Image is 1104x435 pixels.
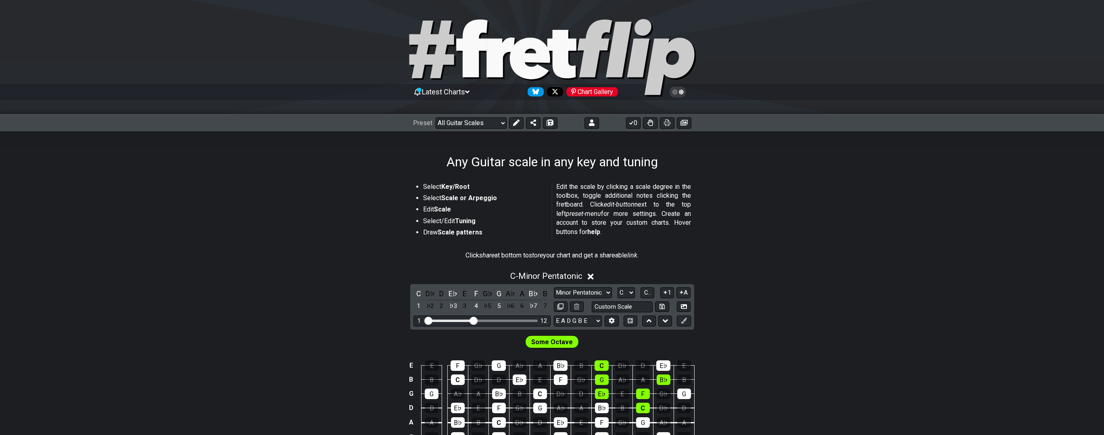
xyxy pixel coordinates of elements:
[471,301,481,312] div: toggle scale degree
[595,403,609,413] div: B♭
[413,119,432,127] span: Preset
[657,417,670,428] div: A♭
[528,301,539,312] div: toggle scale degree
[677,360,691,371] div: E
[656,360,670,371] div: E♭
[413,301,424,312] div: toggle scale degree
[574,403,588,413] div: A
[436,117,507,129] select: Preset
[512,360,526,371] div: A♭
[644,289,651,296] span: C..
[494,288,504,299] div: toggle pitch class
[482,288,493,299] div: toggle pitch class
[423,217,547,228] li: Select/Edit
[451,417,465,428] div: B♭
[425,288,435,299] div: toggle pitch class
[455,217,476,225] strong: Tuning
[658,316,672,326] button: Move down
[533,417,547,428] div: D
[425,301,435,312] div: toggle scale degree
[595,360,609,371] div: C
[413,288,424,299] div: toggle pitch class
[423,182,547,194] li: Select
[616,417,629,428] div: G♭
[494,301,504,312] div: toggle scale degree
[423,205,547,216] li: Edit
[587,228,600,236] strong: help
[605,316,618,326] button: Edit Tuning
[492,389,506,399] div: B♭
[643,117,657,129] button: Toggle Dexterity for all fretkits
[451,403,465,413] div: E♭
[533,389,547,399] div: C
[509,117,524,129] button: Edit Preset
[531,336,573,348] span: First enable full edit mode to edit
[627,251,637,259] em: link
[636,389,650,399] div: F
[423,194,547,205] li: Select
[554,316,602,326] select: Tuning
[570,301,584,312] button: Delete
[505,288,516,299] div: toggle pitch class
[540,288,550,299] div: toggle pitch class
[677,117,691,129] button: Create image
[465,251,639,260] p: Click at bottom to your chart and get a shareable .
[441,194,497,202] strong: Scale or Arpeggio
[425,417,438,428] div: A
[574,389,588,399] div: D
[540,301,550,312] div: toggle scale degree
[422,88,465,96] span: Latest Charts
[574,374,588,385] div: G♭
[626,117,641,129] button: 0
[566,87,618,96] div: Chart Gallery
[425,360,439,371] div: E
[425,403,438,413] div: D
[660,117,674,129] button: Print
[425,389,438,399] div: G
[406,358,416,372] td: E
[406,415,416,430] td: A
[472,417,485,428] div: B
[451,374,465,385] div: C
[472,403,485,413] div: E
[529,251,543,259] em: store
[472,389,485,399] div: A
[554,301,568,312] button: Copy
[595,374,609,385] div: G
[513,417,526,428] div: D♭
[528,288,539,299] div: toggle pitch class
[636,360,650,371] div: D
[554,403,568,413] div: A♭
[544,87,563,96] a: Follow #fretflip at X
[513,389,526,399] div: B
[574,417,588,428] div: E
[406,387,416,401] td: G
[616,374,629,385] div: A♭
[636,403,650,413] div: C
[595,417,609,428] div: F
[417,318,421,324] div: 1
[423,228,547,239] li: Draw
[554,389,568,399] div: D♭
[471,288,481,299] div: toggle pitch class
[533,374,547,385] div: E
[677,301,691,312] button: Create Image
[616,403,629,413] div: B
[447,154,658,169] h1: Any Guitar scale in any key and tuning
[677,316,691,326] button: First click edit preset to enable marker editing
[448,288,458,299] div: toggle pitch class
[492,403,506,413] div: F
[553,360,568,371] div: B♭
[479,251,495,259] em: share
[676,287,691,298] button: A
[677,417,691,428] div: A
[556,182,691,236] p: Edit the scale by clicking a scale degree in the toolbox, toggle additional notes clicking the fr...
[492,360,506,371] div: G
[657,389,670,399] div: G♭
[660,287,674,298] button: 1
[641,287,654,298] button: C..
[438,228,482,236] strong: Scale patterns
[513,374,526,385] div: E♭
[566,210,601,217] em: preset-menu
[618,287,635,298] select: Tonic/Root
